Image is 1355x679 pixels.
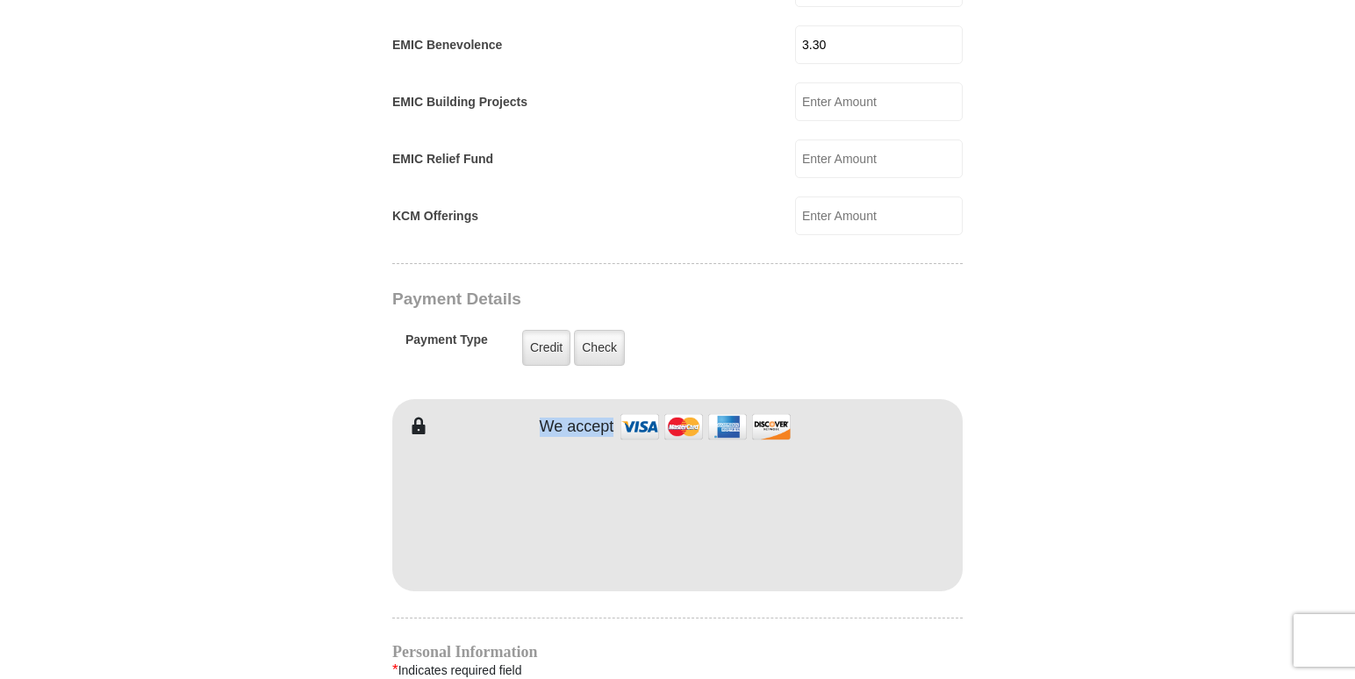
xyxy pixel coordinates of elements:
label: Check [574,330,625,366]
label: EMIC Benevolence [392,36,502,54]
label: KCM Offerings [392,207,478,225]
h5: Payment Type [405,332,488,356]
input: Enter Amount [795,82,963,121]
input: Enter Amount [795,25,963,64]
h3: Payment Details [392,289,840,310]
input: Enter Amount [795,139,963,178]
h4: Personal Information [392,645,963,659]
h4: We accept [540,418,614,437]
img: credit cards accepted [618,408,793,446]
label: EMIC Building Projects [392,93,527,111]
label: EMIC Relief Fund [392,150,493,168]
input: Enter Amount [795,197,963,235]
label: Credit [522,330,570,366]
